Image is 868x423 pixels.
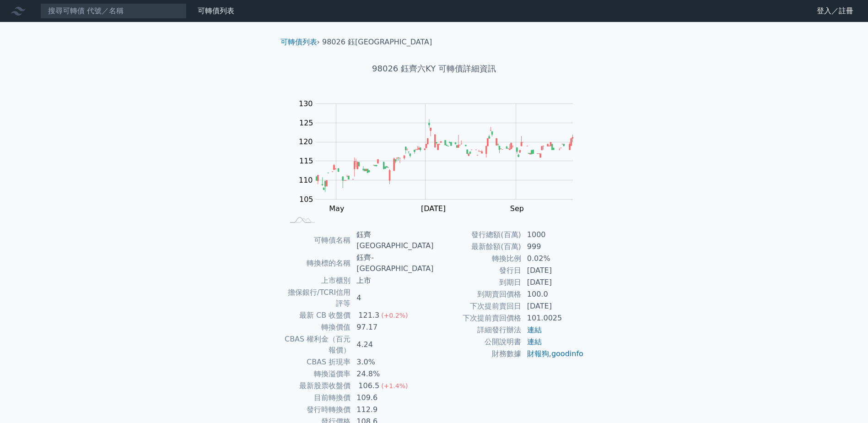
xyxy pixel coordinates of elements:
tspan: 130 [299,99,313,108]
td: 擔保銀行/TCRI信用評等 [284,287,351,309]
td: 鈺齊-[GEOGRAPHIC_DATA] [351,252,434,275]
input: 搜尋可轉債 代號／名稱 [40,3,187,19]
span: (+1.4%) [381,382,408,390]
td: 上市櫃別 [284,275,351,287]
td: 上市 [351,275,434,287]
a: 連結 [527,337,542,346]
tspan: 125 [299,119,313,127]
tspan: [DATE] [421,204,446,213]
td: 目前轉換價 [284,392,351,404]
td: 詳細發行辦法 [434,324,522,336]
h1: 98026 鈺齊六KY 可轉債詳細資訊 [273,62,595,75]
div: 106.5 [356,380,381,391]
td: 112.9 [351,404,434,416]
td: 24.8% [351,368,434,380]
td: CBAS 折現率 [284,356,351,368]
td: 109.6 [351,392,434,404]
td: [DATE] [522,265,584,277]
td: 97.17 [351,321,434,333]
a: 財報狗 [527,349,549,358]
a: 可轉債列表 [198,6,234,15]
td: 4.24 [351,333,434,356]
td: 到期賣回價格 [434,288,522,300]
a: 可轉債列表 [280,38,317,46]
td: 最新餘額(百萬) [434,241,522,253]
div: 121.3 [356,310,381,321]
td: 999 [522,241,584,253]
td: 0.02% [522,253,584,265]
td: [DATE] [522,300,584,312]
tspan: 120 [299,137,313,146]
tspan: May [329,204,344,213]
tspan: 115 [299,157,313,165]
td: 鈺齊[GEOGRAPHIC_DATA] [351,229,434,252]
td: 最新 CB 收盤價 [284,309,351,321]
li: 98026 鈺[GEOGRAPHIC_DATA] [322,37,432,48]
td: 4 [351,287,434,309]
tspan: 110 [299,176,313,184]
td: 發行日 [434,265,522,277]
a: 登入／註冊 [809,4,861,18]
td: CBAS 權利金（百元報價） [284,333,351,356]
td: 發行時轉換價 [284,404,351,416]
td: [DATE] [522,277,584,288]
td: 下次提前賣回價格 [434,312,522,324]
td: 101.0025 [522,312,584,324]
span: (+0.2%) [381,312,408,319]
td: 3.0% [351,356,434,368]
td: 100.0 [522,288,584,300]
a: goodinfo [551,349,583,358]
td: 轉換標的名稱 [284,252,351,275]
td: 發行總額(百萬) [434,229,522,241]
td: 可轉債名稱 [284,229,351,252]
td: 1000 [522,229,584,241]
td: 財務數據 [434,348,522,360]
td: 轉換溢價率 [284,368,351,380]
tspan: 105 [299,195,313,204]
g: Chart [294,99,587,213]
td: 下次提前賣回日 [434,300,522,312]
td: 轉換價值 [284,321,351,333]
li: › [280,37,320,48]
td: 公開說明書 [434,336,522,348]
tspan: Sep [510,204,524,213]
a: 連結 [527,325,542,334]
td: 轉換比例 [434,253,522,265]
td: 到期日 [434,277,522,288]
td: , [522,348,584,360]
td: 最新股票收盤價 [284,380,351,392]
